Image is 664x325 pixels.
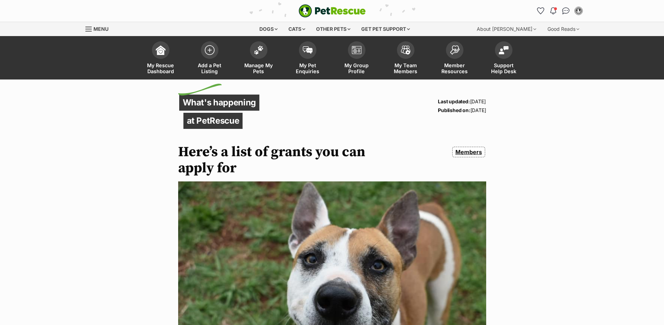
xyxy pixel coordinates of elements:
[560,5,572,16] a: Conversations
[234,38,283,79] a: Manage My Pets
[401,46,411,55] img: team-members-icon-5396bd8760b3fe7c0b43da4ab00e1e3bb1a5d9ba89233759b79545d2d3fc5d0d.svg
[185,38,234,79] a: Add a Pet Listing
[450,45,460,55] img: member-resources-icon-8e73f808a243e03378d46382f2149f9095a855e16c252ad45f914b54edf8863c.svg
[341,62,372,74] span: My Group Profile
[284,22,310,36] div: Cats
[243,62,274,74] span: Manage My Pets
[438,107,470,113] strong: Published on:
[205,45,215,55] img: add-pet-listing-icon-0afa8454b4691262ce3f59096e99ab1cd57d4a30225e0717b998d2c9b9846f56.svg
[390,62,421,74] span: My Team Members
[178,84,222,96] img: decorative flick
[178,144,378,176] h1: Here’s a list of grants you can apply for
[194,62,225,74] span: Add a Pet Listing
[254,46,264,55] img: manage-my-pets-icon-02211641906a0b7f246fdf0571729dbe1e7629f14944591b6c1af311fb30b64b.svg
[535,5,546,16] a: Favourites
[299,4,366,18] a: PetRescue
[535,5,584,16] ul: Account quick links
[85,22,113,35] a: Menu
[183,113,243,129] p: at PetRescue
[145,62,176,74] span: My Rescue Dashboard
[311,22,355,36] div: Other pets
[430,38,479,79] a: Member Resources
[452,147,485,157] a: Members
[332,38,381,79] a: My Group Profile
[562,7,569,14] img: chat-41dd97257d64d25036548639549fe6c8038ab92f7586957e7f3b1b290dea8141.svg
[499,46,509,54] img: help-desk-icon-fdf02630f3aa405de69fd3d07c3f3aa587a6932b1a1747fa1d2bba05be0121f9.svg
[303,46,313,54] img: pet-enquiries-icon-7e3ad2cf08bfb03b45e93fb7055b45f3efa6380592205ae92323e6603595dc1f.svg
[472,22,541,36] div: About [PERSON_NAME]
[438,97,486,106] p: [DATE]
[543,22,584,36] div: Good Reads
[292,62,323,74] span: My Pet Enquiries
[352,46,362,54] img: group-profile-icon-3fa3cf56718a62981997c0bc7e787c4b2cf8bcc04b72c1350f741eb67cf2f40e.svg
[488,62,519,74] span: Support Help Desk
[550,7,556,14] img: notifications-46538b983faf8c2785f20acdc204bb7945ddae34d4c08c2a6579f10ce5e182be.svg
[381,38,430,79] a: My Team Members
[356,22,415,36] div: Get pet support
[575,7,582,14] img: Tina Martin profile pic
[479,38,528,79] a: Support Help Desk
[548,5,559,16] button: Notifications
[136,38,185,79] a: My Rescue Dashboard
[299,4,366,18] img: logo-e224e6f780fb5917bec1dbf3a21bbac754714ae5b6737aabdf751b685950b380.svg
[156,45,166,55] img: dashboard-icon-eb2f2d2d3e046f16d808141f083e7271f6b2e854fb5c12c21221c1fb7104beca.svg
[573,5,584,16] button: My account
[438,106,486,115] p: [DATE]
[283,38,332,79] a: My Pet Enquiries
[438,98,470,104] strong: Last updated:
[93,26,109,32] span: Menu
[179,95,260,111] p: What's happening
[439,62,470,74] span: Member Resources
[254,22,282,36] div: Dogs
